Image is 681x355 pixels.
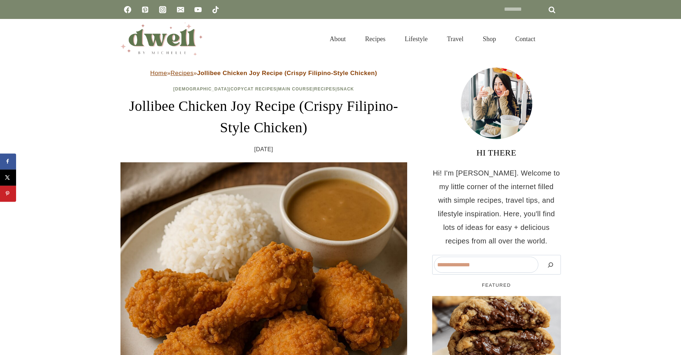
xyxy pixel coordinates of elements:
a: [DEMOGRAPHIC_DATA] [173,87,229,92]
span: » » [150,70,377,77]
a: Instagram [156,3,170,17]
nav: Primary Navigation [320,26,545,51]
a: Recipes [171,70,193,77]
button: View Search Form [549,33,561,45]
a: Copycat Recipes [231,87,277,92]
span: | | | | [173,87,354,92]
h5: FEATURED [432,282,561,289]
button: Search [542,257,559,273]
h1: Jollibee Chicken Joy Recipe (Crispy Filipino-Style Chicken) [120,95,407,138]
a: Email [173,3,188,17]
h3: HI THERE [432,146,561,159]
p: Hi! I'm [PERSON_NAME]. Welcome to my little corner of the internet filled with simple recipes, tr... [432,166,561,248]
a: YouTube [191,3,205,17]
time: [DATE] [254,144,273,155]
a: About [320,26,355,51]
a: Recipes [314,87,336,92]
a: Facebook [120,3,135,17]
a: Shop [473,26,505,51]
a: Main Course [278,87,312,92]
a: Contact [506,26,545,51]
a: TikTok [208,3,223,17]
a: Home [150,70,167,77]
strong: Jollibee Chicken Joy Recipe (Crispy Filipino-Style Chicken) [197,70,377,77]
a: Travel [437,26,473,51]
img: DWELL by michelle [120,23,203,55]
a: Recipes [355,26,395,51]
a: Lifestyle [395,26,437,51]
a: Snack [337,87,354,92]
a: Pinterest [138,3,152,17]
